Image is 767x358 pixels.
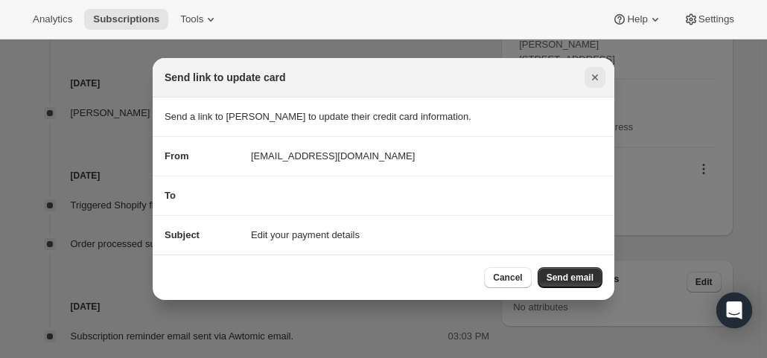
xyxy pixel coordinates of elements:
[493,272,522,284] span: Cancel
[24,9,81,30] button: Analytics
[84,9,168,30] button: Subscriptions
[165,70,286,85] h2: Send link to update card
[585,67,605,88] button: Close
[33,13,72,25] span: Analytics
[484,267,531,288] button: Cancel
[165,190,176,201] span: To
[627,13,647,25] span: Help
[180,13,203,25] span: Tools
[675,9,743,30] button: Settings
[93,13,159,25] span: Subscriptions
[165,229,200,240] span: Subject
[251,228,360,243] span: Edit your payment details
[171,9,227,30] button: Tools
[547,272,593,284] span: Send email
[698,13,734,25] span: Settings
[165,150,189,162] span: From
[538,267,602,288] button: Send email
[251,149,415,164] span: [EMAIL_ADDRESS][DOMAIN_NAME]
[603,9,671,30] button: Help
[716,293,752,328] div: Open Intercom Messenger
[165,109,602,124] p: Send a link to [PERSON_NAME] to update their credit card information.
